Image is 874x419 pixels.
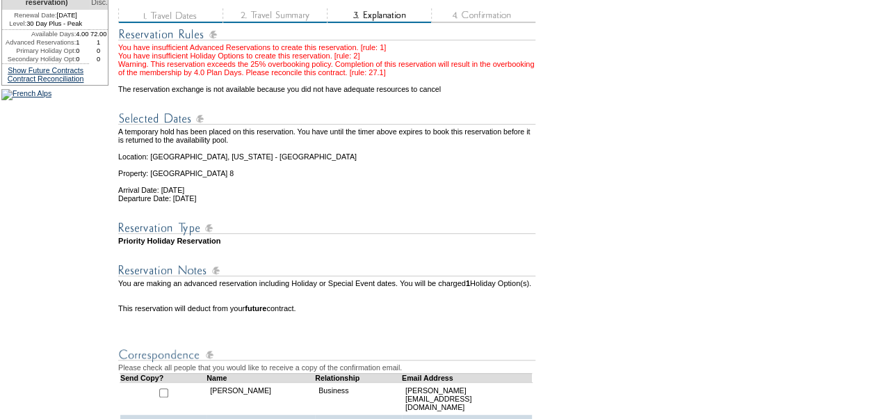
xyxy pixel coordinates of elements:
td: Email Address [402,373,532,382]
td: 0 [89,55,108,63]
td: [DATE] [2,10,89,19]
img: step4_state1.gif [431,8,535,23]
div: You have insufficient Advanced Reservations to create this reservation. [rule: 1] You have insuff... [118,43,537,77]
b: future [245,304,266,313]
td: [PERSON_NAME] [207,382,315,415]
td: Available Days: [2,30,76,38]
td: 1 [76,38,89,47]
img: step3_state2.gif [327,8,431,23]
td: 0 [76,55,89,63]
img: step1_state3.gif [118,8,222,23]
b: 1 [466,279,470,287]
img: step2_state3.gif [222,8,327,23]
td: Send Copy? [120,373,207,382]
img: Reservation Notes [118,262,535,279]
span: Please check all people that you would like to receive a copy of the confirmation email. [118,363,402,372]
td: The reservation exchange is not available because you did not have adequate resources to cancel [118,77,537,93]
img: French Alps [1,89,51,100]
a: Contract Reconciliation [8,74,84,83]
td: Priority Holiday Reservation [118,237,537,245]
td: A temporary hold has been placed on this reservation. You have until the timer above expires to b... [118,127,537,144]
td: Secondary Holiday Opt: [2,55,76,63]
span: Renewal Date: [14,11,56,19]
img: Reservation Type [118,219,535,237]
td: Business [315,382,402,415]
td: 4.00 [76,30,89,38]
td: Departure Date: [DATE] [118,194,537,203]
img: subTtlResRules.gif [118,26,535,43]
td: [PERSON_NAME][EMAIL_ADDRESS][DOMAIN_NAME] [402,382,532,415]
td: Relationship [315,373,402,382]
td: Name [207,373,315,382]
td: 72.00 [89,30,108,38]
td: This reservation will deduct from your contract. [118,304,537,313]
img: Reservation Dates [118,110,535,127]
td: 1 [89,38,108,47]
td: Location: [GEOGRAPHIC_DATA], [US_STATE] - [GEOGRAPHIC_DATA] [118,144,537,161]
td: 30 Day Plus - Peak [2,19,89,30]
td: Primary Holiday Opt: [2,47,76,55]
a: Show Future Contracts [8,66,83,74]
td: 0 [89,47,108,55]
td: Property: [GEOGRAPHIC_DATA] 8 [118,161,537,177]
span: Level: [9,19,26,28]
td: Arrival Date: [DATE] [118,177,537,194]
td: 0 [76,47,89,55]
td: You are making an advanced reservation including Holiday or Special Event dates. You will be char... [118,279,537,296]
td: Advanced Reservations: [2,38,76,47]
